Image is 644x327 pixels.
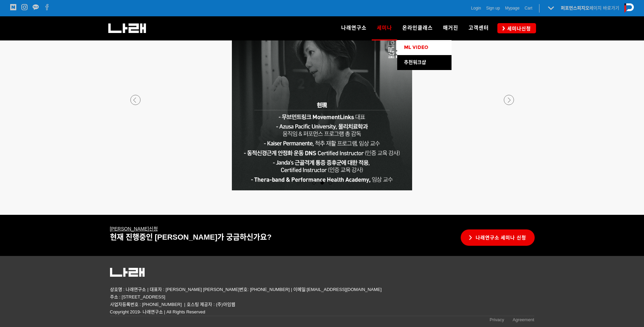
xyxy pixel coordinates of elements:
[110,308,534,316] p: Copyright 2019- 나래연구소 | All Rights Reserved
[490,316,504,325] a: Privacy
[397,55,452,70] a: 추천워크샵
[336,16,372,40] a: 나래연구소
[497,23,536,33] a: 세미나신청
[110,286,534,301] p: 상호명 : 나래연구소 | 대표자 : [PERSON_NAME] [PERSON_NAME]번호: [PHONE_NUMBER] | 이메일:[EMAIL_ADDRESS][DOMAIN_NA...
[110,226,149,231] a: [PERSON_NAME]
[443,25,458,31] span: 매거진
[486,5,500,12] a: Sign up
[513,316,534,325] a: Agreement
[505,5,520,12] a: Mypage
[397,16,438,40] a: 온라인클래스
[561,5,589,11] strong: 퍼포먼스피지오
[404,59,426,65] span: 추천워크샵
[377,22,392,33] span: 세미나
[463,16,494,40] a: 고객센터
[461,229,535,246] a: 나래연구소 세미나 신청
[404,45,428,50] span: ML VIDEO
[110,226,158,231] u: 신청
[490,317,504,322] span: Privacy
[372,16,397,40] a: 세미나
[561,5,619,11] a: 퍼포먼스피지오페이지 바로가기
[110,268,145,277] img: 5c63318082161.png
[397,40,452,55] a: ML VIDEO
[513,317,534,322] span: Agreement
[468,25,489,31] span: 고객센터
[471,5,481,12] a: Login
[402,25,433,31] span: 온라인클래스
[505,25,531,32] span: 세미나신청
[525,5,532,12] a: Cart
[110,233,272,241] span: 현재 진행중인 [PERSON_NAME]가 궁금하신가요?
[110,301,534,308] p: 사업자등록번호 : [PHONE_NUMBER] | 호스팅 제공자 : (주)아임웹
[341,25,367,31] span: 나래연구소
[438,16,463,40] a: 매거진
